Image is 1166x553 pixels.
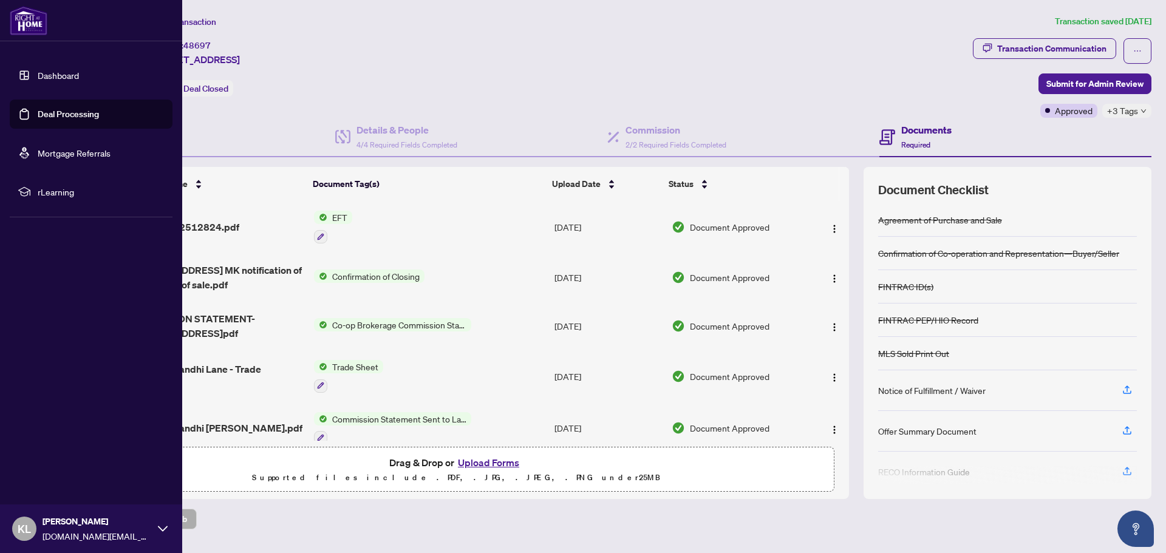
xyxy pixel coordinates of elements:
span: 48697 [183,40,211,51]
button: Logo [825,418,844,438]
span: Drag & Drop orUpload FormsSupported files include .PDF, .JPG, .JPEG, .PNG under25MB [78,447,834,492]
th: Status [664,167,805,201]
img: logo [10,6,47,35]
span: View Transaction [151,16,216,27]
div: Offer Summary Document [878,424,977,438]
img: Status Icon [314,412,327,426]
span: 1010-38 Gandhi [PERSON_NAME].pdf [130,421,302,435]
span: Document Approved [690,370,769,383]
img: Status Icon [314,270,327,283]
button: Logo [825,268,844,287]
h4: Commission [626,123,726,137]
p: Supported files include .PDF, .JPG, .JPEG, .PNG under 25 MB [86,470,827,485]
th: (14) File Name [124,167,308,201]
img: Status Icon [314,360,327,373]
span: [STREET_ADDRESS] MK notification of completion of sale.pdf [130,263,304,292]
div: Agreement of Purchase and Sale [878,213,1002,226]
a: Deal Processing [38,109,99,120]
span: [PERSON_NAME] [43,515,152,528]
img: Document Status [672,220,685,234]
span: Confirmation of Closing [327,270,424,283]
img: Logo [830,274,839,283]
img: Logo [830,425,839,435]
span: down [1140,108,1147,114]
span: Document Approved [690,319,769,333]
button: Submit for Admin Review [1038,73,1151,94]
td: [DATE] [550,350,667,402]
span: [STREET_ADDRESS] [151,52,240,67]
span: 2/2 Required Fields Completed [626,140,726,149]
span: Document Checklist [878,182,989,198]
span: Required [901,140,930,149]
a: Dashboard [38,70,79,81]
span: KL [18,520,31,537]
span: Trade Sheet [327,360,383,373]
span: rLearning [38,185,164,198]
button: Upload Forms [454,455,523,470]
article: Transaction saved [DATE] [1055,15,1151,29]
span: [DOMAIN_NAME][EMAIL_ADDRESS][DOMAIN_NAME] [43,529,152,543]
button: Logo [825,367,844,386]
div: FINTRAC PEP/HIO Record [878,313,978,327]
span: Approved [1055,104,1093,117]
td: [DATE] [550,201,667,253]
div: Notice of Fulfillment / Waiver [878,384,986,397]
div: Transaction Communication [997,39,1106,58]
span: 1010-38 Gandhi Lane - Trade Sheet.pdf [130,362,304,391]
img: Logo [830,224,839,234]
img: Logo [830,322,839,332]
button: Open asap [1117,511,1154,547]
img: Status Icon [314,318,327,331]
span: COMMISSION STATEMENT- [STREET_ADDRESS]pdf [130,311,304,341]
button: Status IconConfirmation of Closing [314,270,424,283]
td: [DATE] [550,402,667,455]
h4: Documents [901,123,952,137]
img: Document Status [672,271,685,284]
div: Confirmation of Co-operation and Representation—Buyer/Seller [878,246,1119,260]
span: Deal Closed [183,83,228,94]
button: Status IconCo-op Brokerage Commission Statement [314,318,471,331]
td: [DATE] [550,302,667,350]
a: Mortgage Referrals [38,148,111,158]
img: Status Icon [314,211,327,224]
span: Document Approved [690,421,769,435]
div: Status: [151,80,233,97]
span: Drag & Drop or [389,455,523,470]
span: Submit for Admin Review [1046,74,1144,93]
span: Co-op Brokerage Commission Statement [327,318,471,331]
h4: Details & People [356,123,457,137]
span: Status [669,177,694,191]
span: Upload Date [552,177,601,191]
button: Status IconTrade Sheet [314,360,383,393]
span: Document Approved [690,220,769,234]
div: FINTRAC ID(s) [878,280,933,293]
div: MLS Sold Print Out [878,347,949,360]
button: Status IconCommission Statement Sent to Lawyer [314,412,471,445]
img: Document Status [672,319,685,333]
span: EFT [327,211,352,224]
button: Logo [825,217,844,237]
button: Logo [825,316,844,336]
img: Document Status [672,370,685,383]
span: +3 Tags [1107,104,1138,118]
button: Transaction Communication [973,38,1116,59]
td: [DATE] [550,253,667,302]
img: Document Status [672,421,685,435]
img: Logo [830,373,839,382]
span: Commission Statement Sent to Lawyer [327,412,471,426]
th: Document Tag(s) [308,167,547,201]
span: Document Approved [690,271,769,284]
span: ellipsis [1133,47,1142,55]
th: Upload Date [547,167,664,201]
span: Agent EFT 2512824.pdf [130,220,239,234]
button: Status IconEFT [314,211,352,243]
span: 4/4 Required Fields Completed [356,140,457,149]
